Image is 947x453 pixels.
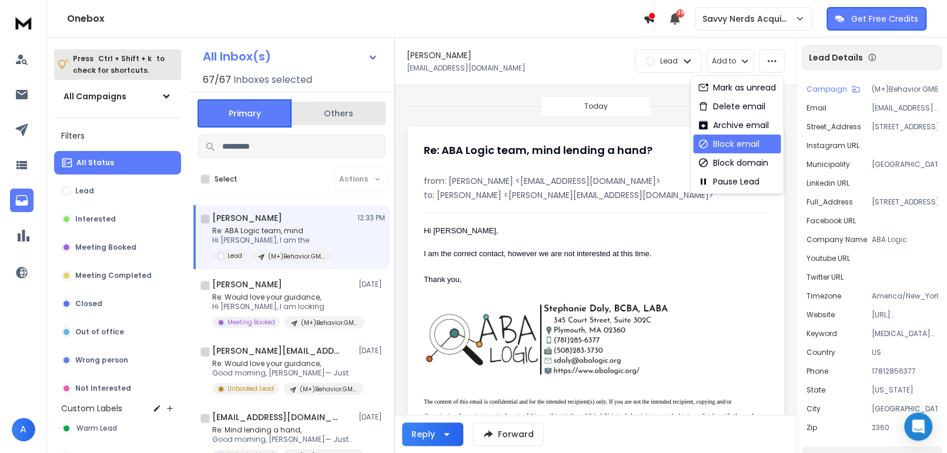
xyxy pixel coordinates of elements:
h3: Inboxes selected [233,73,312,87]
p: America/New_York [872,291,938,301]
p: [STREET_ADDRESS] [872,197,938,207]
p: Wrong person [75,355,128,365]
p: Timezone [807,291,841,301]
p: Phone [807,367,828,376]
p: ABA Logic [872,235,938,244]
p: [MEDICAL_DATA] near [GEOGRAPHIC_DATA], [GEOGRAPHIC_DATA] [872,329,938,338]
div: Archive email [698,119,769,131]
p: Not Interested [75,384,131,393]
div: Mark as unread [698,82,776,93]
h1: [PERSON_NAME] [212,212,282,224]
p: Linkedin URL [807,179,849,188]
p: Full_Address [807,197,853,207]
p: Add to [712,56,736,66]
p: Closed [75,299,102,308]
p: Lead Details [809,52,863,63]
p: Good morning, [PERSON_NAME]— Just [212,368,353,378]
span: Warm Lead [76,424,117,433]
p: 2360 [872,423,938,432]
p: Interested [75,214,116,224]
p: to: [PERSON_NAME] <[PERSON_NAME][EMAIL_ADDRESS][DOMAIN_NAME]> [424,189,768,201]
p: Zip [807,423,817,432]
h1: [PERSON_NAME] [212,278,282,290]
div: Hi [PERSON_NAME], [424,225,758,237]
div: Block domain [698,157,768,169]
p: Re: Would love your guidance, [212,293,353,302]
p: Today [584,102,608,111]
p: US [872,348,938,357]
h3: Custom Labels [61,402,122,414]
h1: Onebox [67,12,643,26]
p: All Status [76,158,114,167]
p: Hi [PERSON_NAME], I am the [212,236,332,245]
label: Select [215,175,237,184]
span: A [12,418,35,441]
p: Email [807,103,826,113]
div: Reply [411,428,435,440]
h1: All Inbox(s) [203,51,271,62]
p: Re: Mind lending a hand, [212,425,353,435]
div: Block email [698,138,759,150]
h1: [PERSON_NAME] [407,49,471,61]
h1: [EMAIL_ADDRESS][DOMAIN_NAME] [212,411,342,423]
button: Others [292,100,386,126]
p: Re: Would love your guidance, [212,359,353,368]
p: Press to check for shortcuts. [73,53,165,76]
p: Lead [75,186,94,196]
p: State [807,385,825,395]
p: [DATE] [359,280,385,289]
p: Company Name [807,235,867,244]
p: [EMAIL_ADDRESS][DOMAIN_NAME] [407,63,526,73]
p: (M+)Behavior.GMB.Q32025 [301,318,357,327]
div: Open Intercom Messenger [904,412,932,441]
p: [GEOGRAPHIC_DATA] [872,404,938,414]
img: AIorK4wqxpCga5hQsj_7Qr2FQou7MU4_SaFARRnqnrh73L0alMVlOjqhWiy-isc2DaxazsJ2kMR2ew_eAQRI [424,299,671,380]
h1: [PERSON_NAME][EMAIL_ADDRESS][DOMAIN_NAME] [212,345,342,357]
p: Out of office [75,327,124,337]
div: I am the correct contact, however we are not interested at this time. [424,248,758,260]
div: Thank you, [424,274,758,286]
p: (M+)Behavior.GMB.Q32025 [872,85,938,94]
p: (M+)Behavior.GMB.Q32025 [300,385,356,394]
div: Delete email [698,100,765,112]
p: Savvy Nerds Acquisition [702,13,795,25]
p: Twitter URL [807,273,844,282]
p: Lead [660,56,678,66]
p: Street_Address [807,122,861,132]
p: Get Free Credits [851,13,918,25]
span: 39 [676,9,684,18]
p: 17812856377 [872,367,938,376]
p: Lead [227,251,242,260]
img: logo [12,12,35,33]
p: [STREET_ADDRESS] [872,122,938,132]
p: [EMAIL_ADDRESS][DOMAIN_NAME] [872,103,938,113]
p: [DATE] [359,412,385,422]
p: Website [807,310,835,320]
p: [US_STATE] [872,385,938,395]
p: (M+)Behavior.GMB.Q32025 [268,252,324,261]
span: Ctrl + Shift + k [96,52,153,65]
p: Facebook URL [807,216,856,226]
p: [URL][DOMAIN_NAME] [872,310,938,320]
p: Meeting Booked [75,243,136,252]
p: Youtube URL [807,254,850,263]
p: [DATE] [359,346,385,355]
h3: Filters [54,127,181,144]
p: Unbooked Lead [227,384,274,393]
p: 12:33 PM [357,213,385,223]
p: Country [807,348,835,357]
p: City [807,404,821,414]
p: Meeting Completed [75,271,152,280]
span: 67 / 67 [203,73,231,87]
h1: Re: ABA Logic team, mind lending a hand? [424,142,652,159]
p: Hi [PERSON_NAME], I am looking [212,302,353,311]
p: Campaign [807,85,847,94]
p: from: [PERSON_NAME] <[EMAIL_ADDRESS][DOMAIN_NAME]> [424,175,768,187]
h1: All Campaigns [63,90,126,102]
div: Pause Lead [698,176,759,187]
span: The content of this email is confidential and for the intended recipient(s) only. If you are not ... [424,398,759,433]
p: Keyword [807,329,837,338]
button: Primary [198,99,292,127]
p: Meeting Booked [227,318,275,327]
p: Instagram URL [807,141,859,150]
